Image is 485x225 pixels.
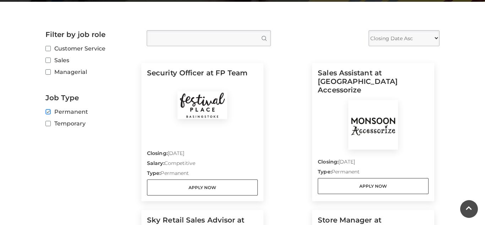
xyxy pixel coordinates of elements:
[318,168,331,175] strong: Type:
[147,160,164,166] strong: Salary:
[318,159,338,165] strong: Closing:
[147,170,160,176] strong: Type:
[318,178,429,194] a: Apply Now
[348,100,398,150] img: Monsoon
[147,69,258,91] h5: Security Officer at FP Team
[45,107,136,116] label: Permanent
[318,69,429,100] h5: Sales Assistant at [GEOGRAPHIC_DATA] Accessorize
[45,30,136,39] h2: Filter by job role
[147,160,258,170] p: Competitive
[45,93,136,102] h2: Job Type
[45,44,136,53] label: Customer Service
[45,68,136,76] label: Managerial
[178,91,227,119] img: Festival Place
[147,180,258,195] a: Apply Now
[45,119,136,128] label: Temporary
[318,168,429,178] p: Permanent
[147,150,258,160] p: [DATE]
[318,158,429,168] p: [DATE]
[147,170,258,180] p: Permanent
[45,56,136,65] label: Sales
[147,150,168,156] strong: Closing:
